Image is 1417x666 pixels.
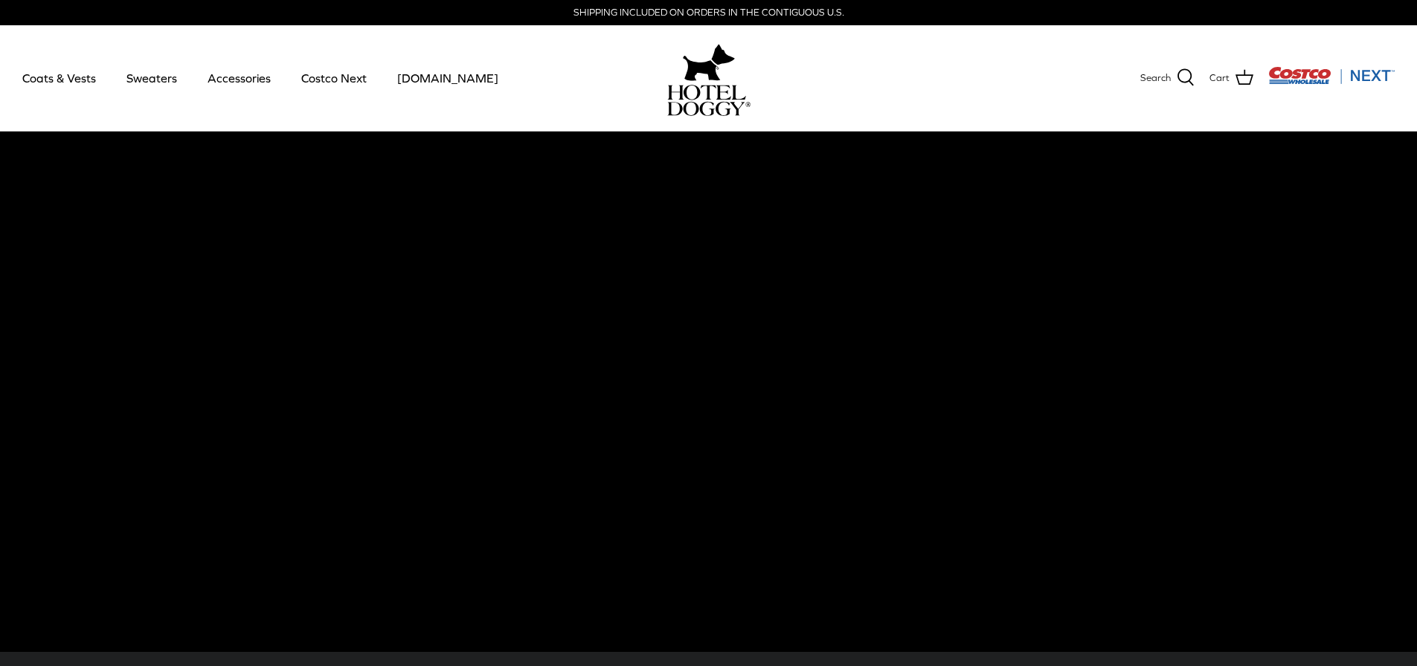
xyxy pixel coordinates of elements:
img: Costco Next [1268,66,1395,85]
span: Cart [1209,71,1230,86]
a: Visit Costco Next [1268,76,1395,87]
span: Search [1140,71,1171,86]
img: hoteldoggycom [667,85,751,116]
img: hoteldoggy.com [683,40,735,85]
a: Search [1140,68,1195,88]
a: hoteldoggy.com hoteldoggycom [667,40,751,116]
a: Cart [1209,68,1253,88]
a: Accessories [194,53,284,103]
a: [DOMAIN_NAME] [384,53,512,103]
a: Costco Next [288,53,380,103]
a: Sweaters [113,53,190,103]
a: Coats & Vests [9,53,109,103]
